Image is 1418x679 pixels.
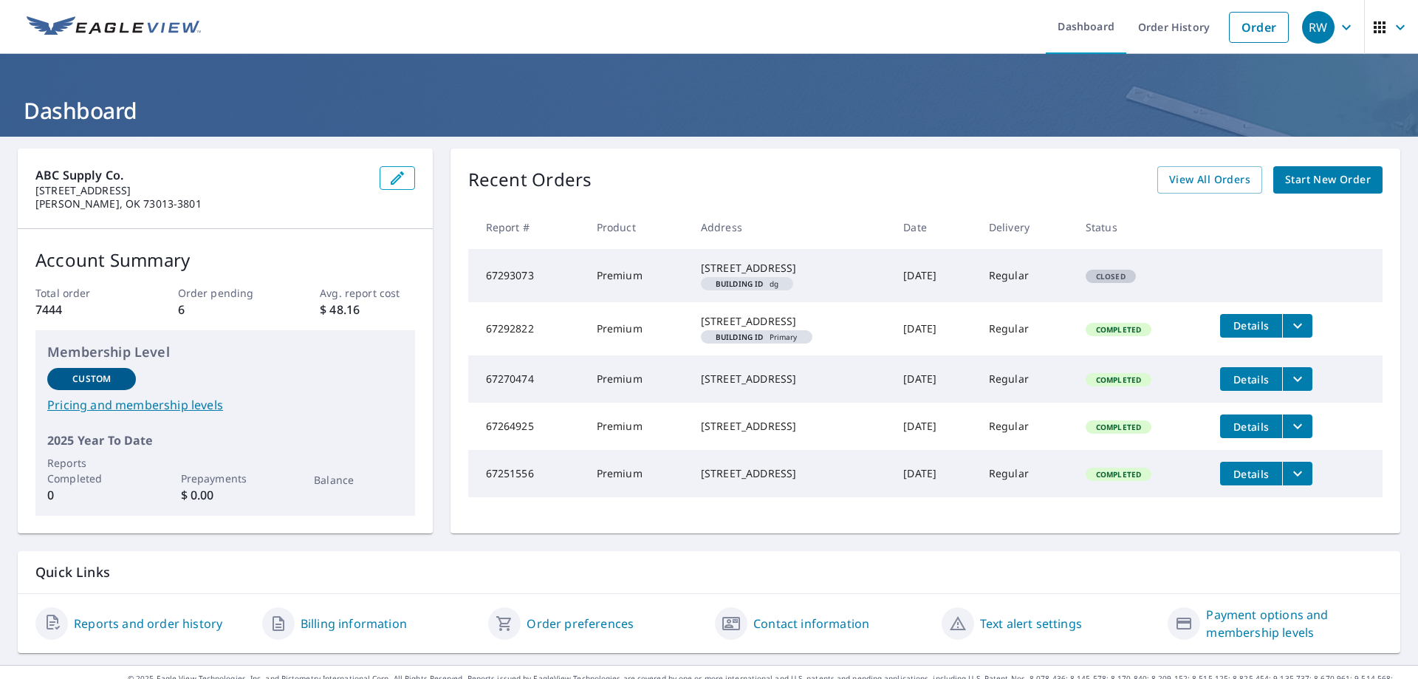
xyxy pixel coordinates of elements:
td: Regular [977,302,1074,355]
span: Completed [1087,469,1150,480]
a: Payment options and membership levels [1206,606,1383,641]
button: detailsBtn-67292822 [1220,314,1282,338]
span: View All Orders [1169,171,1250,189]
button: detailsBtn-67270474 [1220,367,1282,391]
span: Completed [1087,375,1150,385]
p: Account Summary [35,247,415,273]
td: Premium [585,249,689,302]
p: Avg. report cost [320,285,414,301]
th: Status [1074,205,1208,249]
td: [DATE] [891,355,977,403]
p: ABC Supply Co. [35,166,368,184]
a: Pricing and membership levels [47,396,403,414]
span: Details [1229,372,1273,386]
p: Order pending [178,285,273,301]
div: [STREET_ADDRESS] [701,314,880,329]
p: Prepayments [181,471,270,486]
button: detailsBtn-67264925 [1220,414,1282,438]
span: Details [1229,467,1273,481]
p: Total order [35,285,130,301]
p: Membership Level [47,342,403,362]
p: [STREET_ADDRESS] [35,184,368,197]
p: Recent Orders [468,166,592,194]
p: 6 [178,301,273,318]
button: filesDropdownBtn-67251556 [1282,462,1312,485]
td: Regular [977,355,1074,403]
p: 2025 Year To Date [47,431,403,449]
button: filesDropdownBtn-67264925 [1282,414,1312,438]
td: Premium [585,302,689,355]
p: Reports Completed [47,455,136,486]
span: Primary [707,333,806,341]
em: Building ID [716,333,764,341]
td: 67251556 [468,450,585,497]
p: $ 48.16 [320,301,414,318]
span: Details [1229,318,1273,332]
p: Quick Links [35,563,1383,581]
button: filesDropdownBtn-67292822 [1282,314,1312,338]
p: 0 [47,486,136,504]
th: Report # [468,205,585,249]
a: Order preferences [527,615,634,632]
a: Billing information [301,615,407,632]
span: dg [707,280,787,287]
td: [DATE] [891,249,977,302]
th: Product [585,205,689,249]
td: Regular [977,450,1074,497]
img: EV Logo [27,16,201,38]
th: Delivery [977,205,1074,249]
td: [DATE] [891,302,977,355]
a: Text alert settings [980,615,1082,632]
td: 67292822 [468,302,585,355]
td: 67293073 [468,249,585,302]
td: Premium [585,403,689,450]
td: [DATE] [891,450,977,497]
th: Address [689,205,891,249]
td: Regular [977,403,1074,450]
td: Premium [585,355,689,403]
div: [STREET_ADDRESS] [701,372,880,386]
div: [STREET_ADDRESS] [701,419,880,434]
a: View All Orders [1157,166,1262,194]
div: [STREET_ADDRESS] [701,466,880,481]
th: Date [891,205,977,249]
span: Details [1229,420,1273,434]
p: [PERSON_NAME], OK 73013-3801 [35,197,368,211]
span: Closed [1087,271,1134,282]
td: 67264925 [468,403,585,450]
div: [STREET_ADDRESS] [701,261,880,276]
td: [DATE] [891,403,977,450]
span: Completed [1087,422,1150,432]
p: 7444 [35,301,130,318]
em: Building ID [716,280,764,287]
td: Premium [585,450,689,497]
div: RW [1302,11,1335,44]
h1: Dashboard [18,95,1400,126]
span: Start New Order [1285,171,1371,189]
button: filesDropdownBtn-67270474 [1282,367,1312,391]
button: detailsBtn-67251556 [1220,462,1282,485]
a: Contact information [753,615,869,632]
td: 67270474 [468,355,585,403]
a: Reports and order history [74,615,222,632]
a: Start New Order [1273,166,1383,194]
span: Completed [1087,324,1150,335]
a: Order [1229,12,1289,43]
p: $ 0.00 [181,486,270,504]
td: Regular [977,249,1074,302]
p: Balance [314,472,403,488]
p: Custom [72,372,111,386]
